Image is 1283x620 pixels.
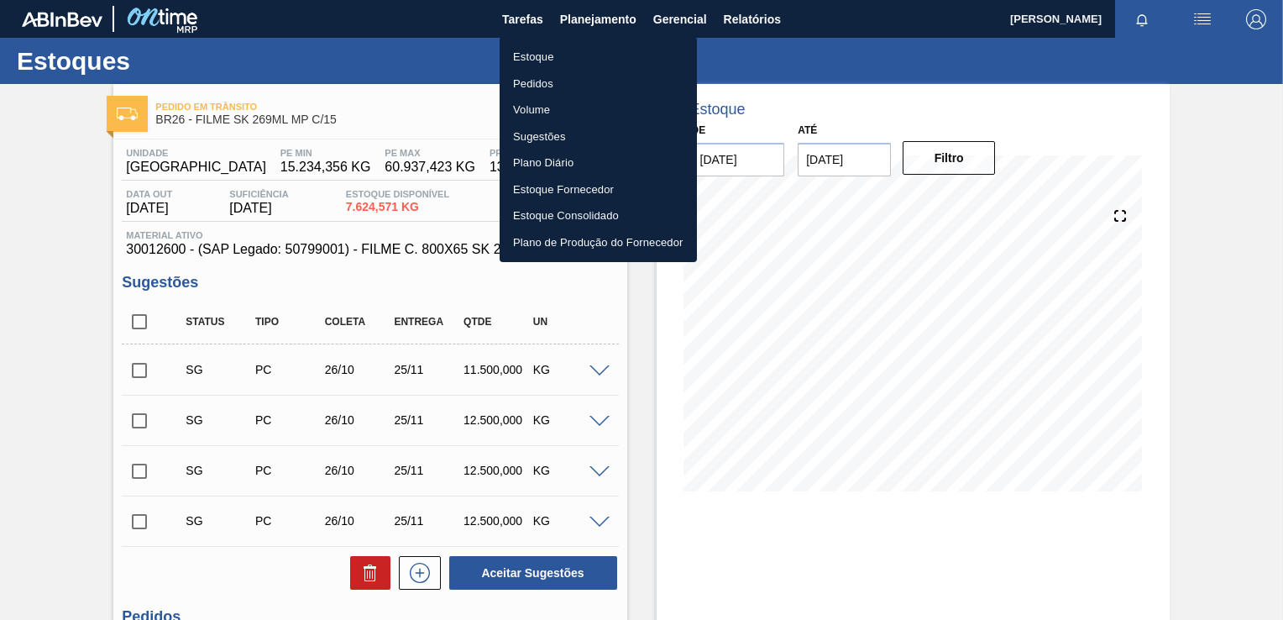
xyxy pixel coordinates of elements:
[500,229,697,256] a: Plano de Produção do Fornecedor
[500,97,697,123] a: Volume
[500,176,697,203] a: Estoque Fornecedor
[500,71,697,97] a: Pedidos
[500,44,697,71] a: Estoque
[500,202,697,229] a: Estoque Consolidado
[500,150,697,176] a: Plano Diário
[500,123,697,150] a: Sugestões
